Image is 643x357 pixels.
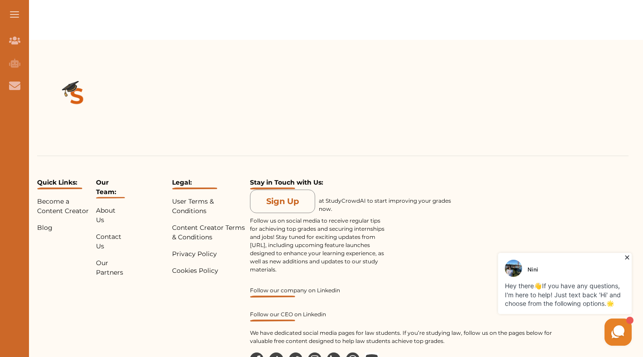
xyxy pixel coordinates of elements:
[250,178,571,190] p: Stay in Touch with Us:
[319,197,455,213] p: at StudyCrowdAI to start improving your grades now.
[96,258,125,277] p: Our Partners
[250,311,571,322] a: Follow our CEO on Linkedin
[96,178,125,198] p: Our Team:
[250,190,315,213] button: Sign Up
[96,197,125,198] img: Under
[96,232,125,251] p: Contact Us
[172,249,246,259] p: Privacy Policy
[172,187,217,190] img: Under
[37,187,82,190] img: Under
[172,197,246,216] p: User Terms & Conditions
[37,178,92,190] p: Quick Links:
[250,287,571,298] a: Follow our company on Linkedin
[172,178,246,190] p: Legal:
[37,197,92,216] p: Become a Content Creator
[172,266,246,276] p: Cookies Policy
[250,329,571,345] p: We have dedicated social media pages for law students. If you’re studying law, follow us on the p...
[250,319,295,322] img: Under
[37,58,117,138] img: Logo
[37,223,92,233] p: Blog
[96,206,125,225] p: About Us
[250,217,386,274] p: Follow us on social media to receive regular tips for achieving top grades and securing internshi...
[250,242,265,248] a: [URL]
[250,295,295,298] img: Under
[574,178,629,180] iframe: Reviews Badge Modern Widget
[426,251,634,348] iframe: HelpCrunch
[172,223,246,242] p: Content Creator Terms & Conditions
[250,187,295,190] img: Under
